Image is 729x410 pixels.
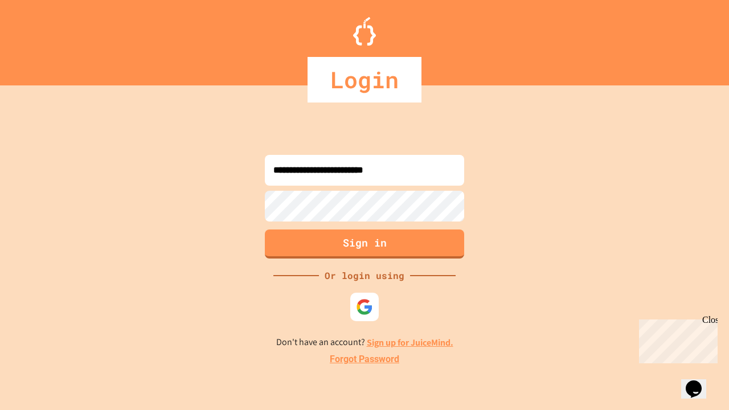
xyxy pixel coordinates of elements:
p: Don't have an account? [276,335,453,350]
button: Sign in [265,229,464,259]
a: Sign up for JuiceMind. [367,337,453,348]
div: Chat with us now!Close [5,5,79,72]
div: Or login using [319,269,410,282]
iframe: chat widget [634,315,718,363]
iframe: chat widget [681,364,718,399]
div: Login [308,57,421,102]
img: google-icon.svg [356,298,373,315]
img: Logo.svg [353,17,376,46]
a: Forgot Password [330,352,399,366]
